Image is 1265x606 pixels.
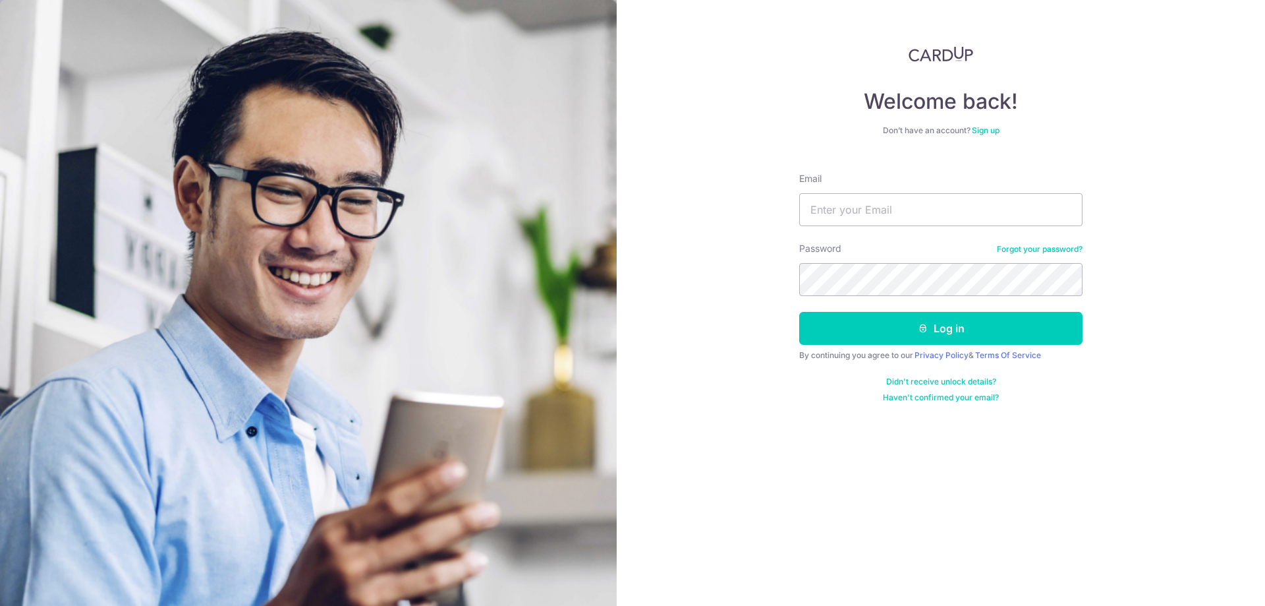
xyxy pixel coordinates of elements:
input: Enter your Email [799,193,1082,226]
a: Forgot your password? [997,244,1082,255]
label: Email [799,172,822,185]
div: By continuing you agree to our & [799,350,1082,361]
a: Didn't receive unlock details? [886,377,996,387]
img: CardUp Logo [909,46,973,62]
h4: Welcome back! [799,88,1082,115]
label: Password [799,242,841,255]
a: Sign up [972,125,999,135]
a: Privacy Policy [914,350,969,360]
a: Terms Of Service [975,350,1041,360]
button: Log in [799,312,1082,345]
a: Haven't confirmed your email? [883,392,999,403]
div: Don’t have an account? [799,125,1082,136]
